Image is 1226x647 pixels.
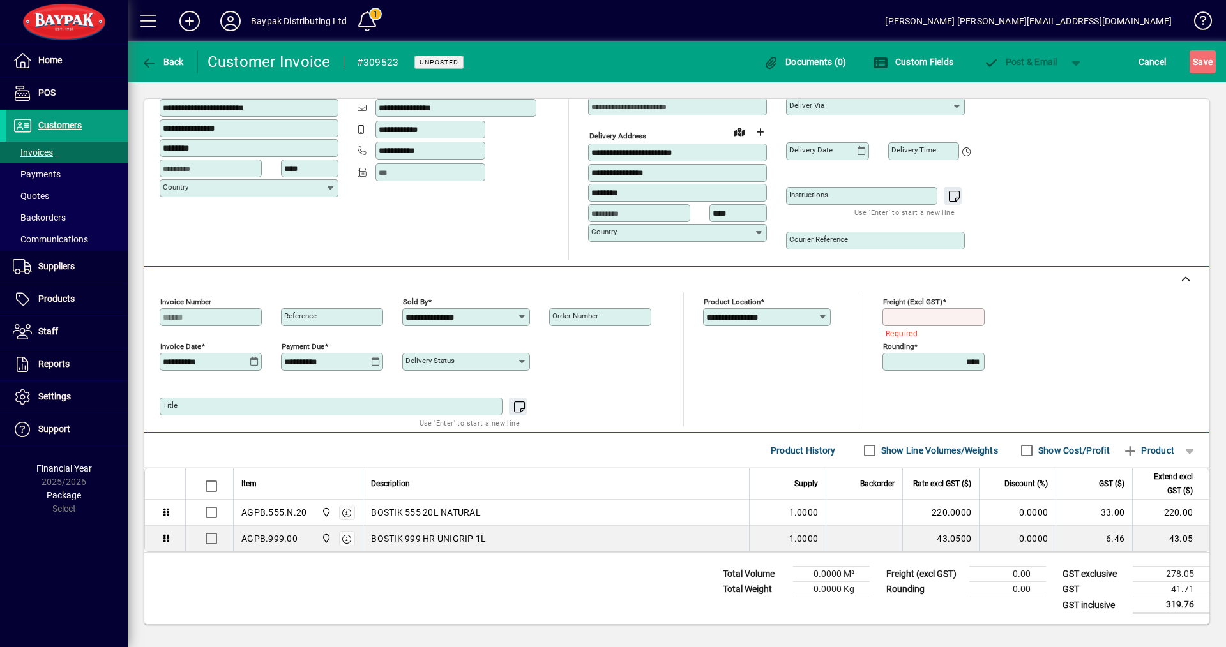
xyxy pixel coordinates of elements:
[870,50,957,73] button: Custom Fields
[241,532,298,545] div: AGPB.999.00
[1036,444,1110,457] label: Show Cost/Profit
[880,582,969,597] td: Rounding
[716,582,793,597] td: Total Weight
[47,490,81,500] span: Package
[1123,440,1174,461] span: Product
[38,261,75,271] span: Suppliers
[886,326,974,339] mat-error: Required
[789,190,828,199] mat-label: Instructions
[1193,57,1198,67] span: S
[160,297,211,306] mat-label: Invoice number
[1132,526,1209,551] td: 43.05
[241,477,257,491] span: Item
[1193,52,1213,72] span: ave
[128,50,198,73] app-page-header-button: Back
[371,477,410,491] span: Description
[169,10,210,33] button: Add
[251,11,347,31] div: Baypak Distributing Ltd
[1139,52,1167,72] span: Cancel
[716,567,793,582] td: Total Volume
[38,55,62,65] span: Home
[1135,50,1170,73] button: Cancel
[1056,526,1132,551] td: 6.46
[789,101,824,110] mat-label: Deliver via
[913,477,971,491] span: Rate excl GST ($)
[1132,500,1209,526] td: 220.00
[1133,567,1209,582] td: 278.05
[1133,597,1209,613] td: 319.76
[729,121,750,142] a: View on map
[854,205,955,219] mat-hint: Use 'Enter' to start a new line
[403,297,428,306] mat-label: Sold by
[789,506,819,519] span: 1.0000
[789,532,819,545] span: 1.0000
[764,57,847,67] span: Documents (0)
[977,50,1064,73] button: Post & Email
[13,212,66,223] span: Backorders
[38,294,75,304] span: Products
[241,506,306,519] div: AGPB.555.N.20
[6,283,128,315] a: Products
[13,169,61,179] span: Payments
[6,316,128,348] a: Staff
[969,567,1046,582] td: 0.00
[6,45,128,77] a: Home
[883,297,942,306] mat-label: Freight (excl GST)
[704,297,761,306] mat-label: Product location
[1190,50,1216,73] button: Save
[1056,500,1132,526] td: 33.00
[284,311,317,320] mat-label: Reference
[38,120,82,130] span: Customers
[38,87,56,98] span: POS
[1006,57,1011,67] span: P
[911,532,971,545] div: 43.0500
[879,444,998,457] label: Show Line Volumes/Weights
[163,182,188,191] mat-label: Country
[36,463,92,473] span: Financial Year
[357,52,399,73] div: #309523
[1004,477,1048,491] span: Discount (%)
[885,11,1172,31] div: [PERSON_NAME] [PERSON_NAME][EMAIL_ADDRESS][DOMAIN_NAME]
[38,359,70,369] span: Reports
[371,506,481,519] span: BOSTIK 555 20L NATURAL
[6,185,128,207] a: Quotes
[552,311,598,320] mat-label: Order number
[6,251,128,283] a: Suppliers
[969,582,1046,597] td: 0.00
[911,506,971,519] div: 220.0000
[6,142,128,163] a: Invoices
[983,57,1057,67] span: ost & Email
[6,413,128,445] a: Support
[6,228,128,250] a: Communications
[371,532,486,545] span: BOSTIK 999 HR UNIGRIP 1L
[420,415,520,430] mat-hint: Use 'Enter' to start a new line
[766,439,841,462] button: Product History
[750,122,770,142] button: Choose address
[6,381,128,413] a: Settings
[1140,470,1193,498] span: Extend excl GST ($)
[282,342,324,351] mat-label: Payment due
[1116,439,1181,462] button: Product
[38,424,70,434] span: Support
[793,582,870,597] td: 0.0000 Kg
[794,477,818,491] span: Supply
[873,57,953,67] span: Custom Fields
[591,227,617,236] mat-label: Country
[979,500,1056,526] td: 0.0000
[1184,3,1210,44] a: Knowledge Base
[979,526,1056,551] td: 0.0000
[1056,597,1133,613] td: GST inclusive
[891,145,936,154] mat-label: Delivery time
[771,440,836,461] span: Product History
[883,342,914,351] mat-label: Rounding
[318,505,333,519] span: Baypak - Onekawa
[6,77,128,109] a: POS
[141,57,184,67] span: Back
[793,567,870,582] td: 0.0000 M³
[6,348,128,380] a: Reports
[163,401,178,410] mat-label: Title
[860,477,895,491] span: Backorder
[420,58,458,66] span: Unposted
[405,356,455,365] mat-label: Delivery status
[1099,477,1124,491] span: GST ($)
